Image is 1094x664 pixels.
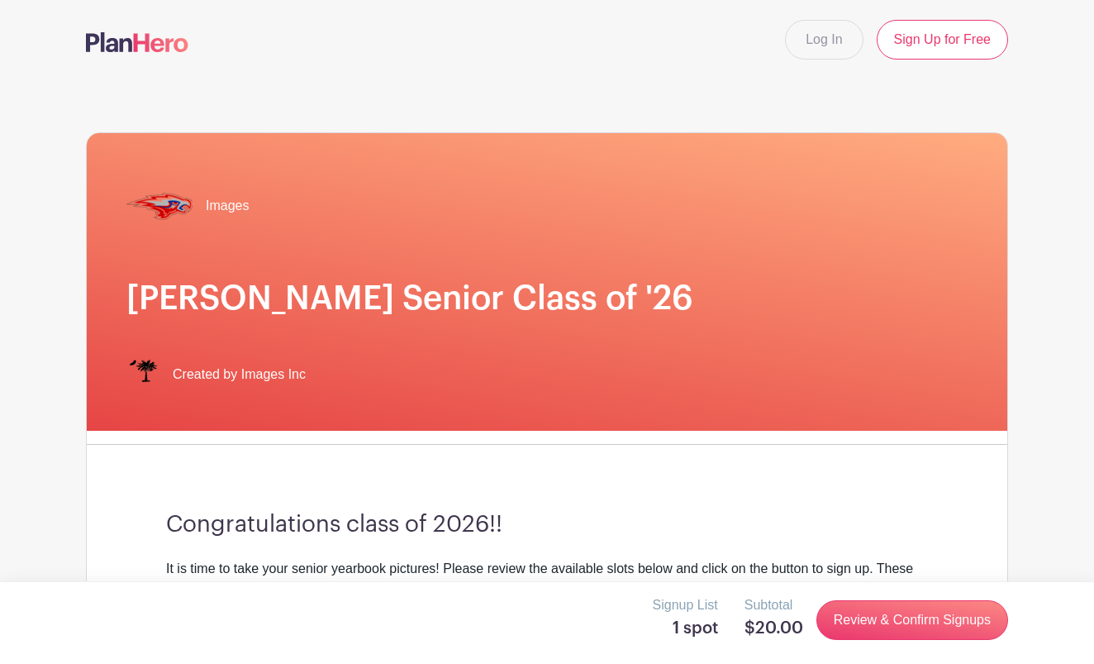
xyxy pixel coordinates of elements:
[126,279,968,318] h1: [PERSON_NAME] Senior Class of '26
[877,20,1008,60] a: Sign Up for Free
[785,20,863,60] a: Log In
[86,32,188,52] img: logo-507f7623f17ff9eddc593b1ce0a138ce2505c220e1c5a4e2b4648c50719b7d32.svg
[126,173,193,239] img: hammond%20transp.%20(1).png
[166,559,928,638] div: It is time to take your senior yearbook pictures! Please review the available slots below and cli...
[653,595,718,615] p: Signup List
[816,600,1008,640] a: Review & Confirm Signups
[744,619,803,638] h5: $20.00
[173,365,306,385] span: Created by Images Inc
[653,619,718,638] h5: 1 spot
[166,511,928,539] h3: Congratulations class of 2026!!
[206,196,249,216] span: Images
[744,595,803,615] p: Subtotal
[126,358,159,391] img: IMAGES%20logo%20transparenT%20PNG%20s.png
